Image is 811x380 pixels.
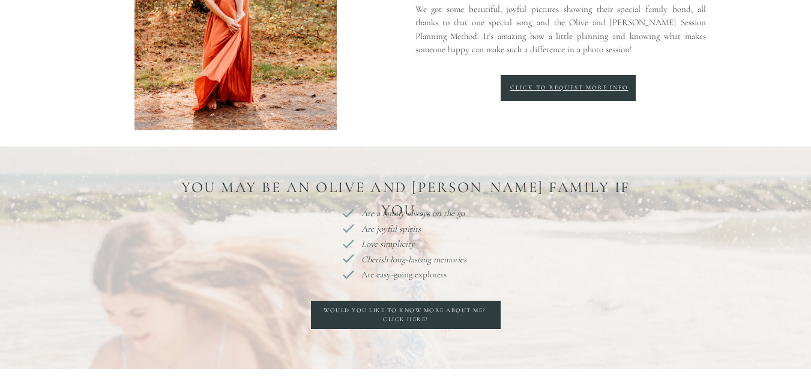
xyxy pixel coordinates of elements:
p: Are easy-going explorers [361,206,471,290]
a: Would you like to know more about me? Click here! [317,306,495,324]
i: Are a family always on the go Are joyful spirits Love simplicity Cherish long-lasting memories [361,208,466,265]
a: Click to request more info [478,83,661,93]
p: You may be an Olive and [PERSON_NAME] Family If you... [158,176,654,195]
